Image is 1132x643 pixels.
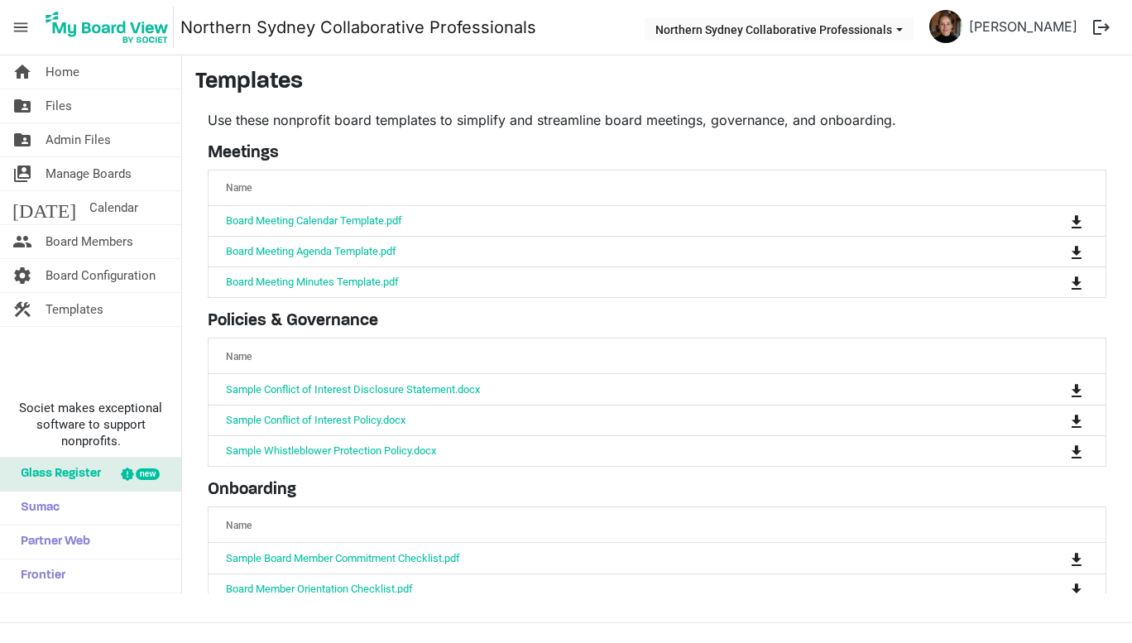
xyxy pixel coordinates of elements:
[46,157,132,190] span: Manage Boards
[12,458,101,491] span: Glass Register
[209,236,1002,266] td: Board Meeting Agenda Template.pdf is template cell column header Name
[46,123,111,156] span: Admin Files
[209,266,1002,297] td: Board Meeting Minutes Template.pdf is template cell column header Name
[12,191,76,224] span: [DATE]
[226,245,396,257] a: Board Meeting Agenda Template.pdf
[1002,573,1106,604] td: is Command column column header
[209,374,1002,404] td: Sample Conflict of Interest Disclosure Statement.docx is template cell column header Name
[12,559,65,593] span: Frontier
[1065,377,1088,401] button: Download
[46,225,133,258] span: Board Members
[89,191,138,224] span: Calendar
[1084,10,1119,45] button: logout
[226,214,402,227] a: Board Meeting Calendar Template.pdf
[1002,206,1106,236] td: is Command column column header
[1002,435,1106,466] td: is Command column column header
[180,11,536,44] a: Northern Sydney Collaborative Professionals
[226,383,480,396] a: Sample Conflict of Interest Disclosure Statement.docx
[12,259,32,292] span: settings
[1065,209,1088,233] button: Download
[962,10,1084,43] a: [PERSON_NAME]
[226,414,405,426] a: Sample Conflict of Interest Policy.docx
[12,225,32,258] span: people
[41,7,180,48] a: My Board View Logo
[226,583,413,595] a: Board Member Orientation Checklist.pdf
[12,525,90,559] span: Partner Web
[46,55,79,89] span: Home
[1065,271,1088,294] button: Download
[209,435,1002,466] td: Sample Whistleblower Protection Policy.docx is template cell column header Name
[12,89,32,122] span: folder_shared
[12,492,60,525] span: Sumac
[209,206,1002,236] td: Board Meeting Calendar Template.pdf is template cell column header Name
[226,351,252,362] span: Name
[1002,236,1106,266] td: is Command column column header
[1065,546,1088,569] button: Download
[46,293,103,326] span: Templates
[1065,439,1088,463] button: Download
[226,182,252,194] span: Name
[209,573,1002,604] td: Board Member Orientation Checklist.pdf is template cell column header Name
[7,400,174,449] span: Societ makes exceptional software to support nonprofits.
[929,10,962,43] img: LE6Q4vEmx5PVWDJ497VwnDLl1Z-qP2d3GIBFTjT-tIXVziolWo5Mqhu06WN9G8sPi8-t19e6HYTwA18-IHsaZQ_thumb.png
[226,520,252,531] span: Name
[1065,578,1088,601] button: Download
[1065,240,1088,263] button: Download
[195,69,1119,97] h3: Templates
[12,157,32,190] span: switch_account
[41,7,174,48] img: My Board View Logo
[226,276,399,288] a: Board Meeting Minutes Template.pdf
[226,444,436,457] a: Sample Whistleblower Protection Policy.docx
[208,480,1106,500] h5: Onboarding
[12,55,32,89] span: home
[46,259,156,292] span: Board Configuration
[5,12,36,43] span: menu
[46,89,72,122] span: Files
[12,293,32,326] span: construction
[12,123,32,156] span: folder_shared
[226,552,460,564] a: Sample Board Member Commitment Checklist.pdf
[1002,543,1106,573] td: is Command column column header
[1002,266,1106,297] td: is Command column column header
[645,17,914,41] button: Northern Sydney Collaborative Professionals dropdownbutton
[1002,405,1106,435] td: is Command column column header
[136,468,160,480] div: new
[208,143,1106,163] h5: Meetings
[1002,374,1106,404] td: is Command column column header
[209,405,1002,435] td: Sample Conflict of Interest Policy.docx is template cell column header Name
[208,311,1106,331] h5: Policies & Governance
[1065,409,1088,432] button: Download
[209,543,1002,573] td: Sample Board Member Commitment Checklist.pdf is template cell column header Name
[208,110,1106,130] p: Use these nonprofit board templates to simplify and streamline board meetings, governance, and on...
